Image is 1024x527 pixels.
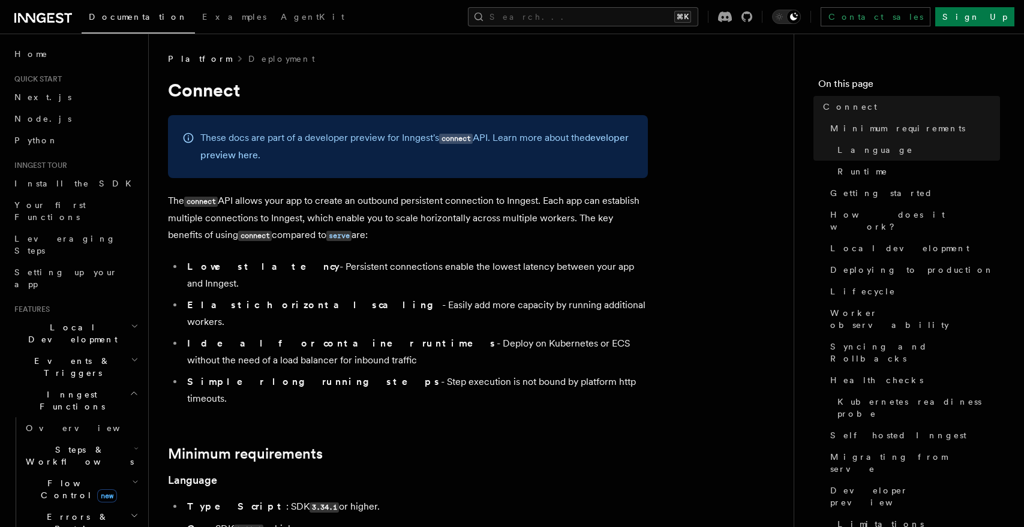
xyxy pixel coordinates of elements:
span: Features [10,305,50,314]
a: Connect [818,96,1000,118]
strong: Lowest latency [187,261,340,272]
span: AgentKit [281,12,344,22]
a: Documentation [82,4,195,34]
p: These docs are part of a developer preview for Inngest's API. Learn more about the . [200,130,633,164]
a: Worker observability [825,302,1000,336]
span: Runtime [837,165,888,177]
a: AgentKit [274,4,352,32]
a: Minimum requirements [825,118,1000,139]
li: - Easily add more capacity by running additional workers. [184,297,648,330]
a: Home [10,43,141,65]
a: serve [326,229,352,240]
span: Next.js [14,92,71,102]
p: The API allows your app to create an outbound persistent connection to Inngest. Each app can esta... [168,192,648,244]
code: connect [439,134,473,144]
a: Python [10,130,141,151]
a: Overview [21,417,141,439]
strong: TypeScript [187,501,286,512]
a: Migrating from serve [825,446,1000,480]
a: Language [168,472,217,489]
button: Steps & Workflows [21,439,141,472]
span: Setting up your app [14,267,118,289]
span: Home [14,48,48,60]
span: Platform [168,53,232,65]
span: Events & Triggers [10,355,131,379]
a: Developer preview [825,480,1000,513]
code: connect [238,231,272,241]
a: Lifecycle [825,281,1000,302]
span: new [97,489,117,502]
button: Search...⌘K [468,7,698,26]
span: Examples [202,12,266,22]
span: How does it work? [830,209,1000,233]
button: Inngest Functions [10,384,141,417]
span: Inngest tour [10,161,67,170]
li: - Deploy on Kubernetes or ECS without the need of a load balancer for inbound traffic [184,335,648,369]
button: Events & Triggers [10,350,141,384]
span: Deploying to production [830,264,994,276]
a: Setting up your app [10,261,141,295]
span: Your first Functions [14,200,86,222]
span: Inngest Functions [10,389,130,412]
code: 3.34.1 [310,502,339,513]
a: Local development [825,237,1000,259]
span: Syncing and Rollbacks [830,341,1000,365]
h4: On this page [818,77,1000,96]
a: Language [833,139,1000,161]
span: Getting started [830,187,933,199]
a: Getting started [825,182,1000,204]
button: Flow Controlnew [21,472,141,506]
button: Toggle dark mode [772,10,801,24]
button: Local Development [10,317,141,350]
span: Language [837,144,913,156]
span: Quick start [10,74,62,84]
code: serve [326,231,352,241]
span: Python [14,135,58,145]
a: Your first Functions [10,194,141,228]
h1: Connect [168,79,648,101]
span: Node.js [14,114,71,124]
strong: Elastic horizontal scaling [187,299,442,311]
a: Syncing and Rollbacks [825,336,1000,369]
span: Overview [26,423,149,433]
a: Next.js [10,86,141,108]
li: - Step execution is not bound by platform http timeouts. [184,374,648,407]
a: Health checks [825,369,1000,391]
span: Worker observability [830,307,1000,331]
a: Install the SDK [10,173,141,194]
strong: Ideal for container runtimes [187,338,497,349]
a: How does it work? [825,204,1000,237]
a: Deploying to production [825,259,1000,281]
span: Developer preview [830,484,1000,508]
span: Kubernetes readiness probe [837,396,1000,420]
a: Runtime [833,161,1000,182]
span: Connect [823,101,877,113]
a: Kubernetes readiness probe [833,391,1000,424]
span: Leveraging Steps [14,234,116,255]
span: Minimum requirements [830,122,965,134]
li: - Persistent connections enable the lowest latency between your app and Inngest. [184,258,648,292]
a: Self hosted Inngest [825,424,1000,446]
span: Flow Control [21,477,132,501]
span: Steps & Workflows [21,444,134,468]
span: Install the SDK [14,179,139,188]
li: : SDK or higher. [184,498,648,516]
a: Deployment [248,53,315,65]
span: Health checks [830,374,923,386]
a: Leveraging Steps [10,228,141,261]
span: Self hosted Inngest [830,429,966,441]
a: Contact sales [821,7,930,26]
span: Local development [830,242,969,254]
a: Sign Up [935,7,1014,26]
kbd: ⌘K [674,11,691,23]
span: Documentation [89,12,188,22]
strong: Simpler long running steps [187,376,441,387]
span: Local Development [10,321,131,345]
code: connect [184,197,218,207]
a: Examples [195,4,274,32]
span: Migrating from serve [830,451,1000,475]
a: Minimum requirements [168,445,323,462]
span: Lifecycle [830,285,896,297]
a: Node.js [10,108,141,130]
